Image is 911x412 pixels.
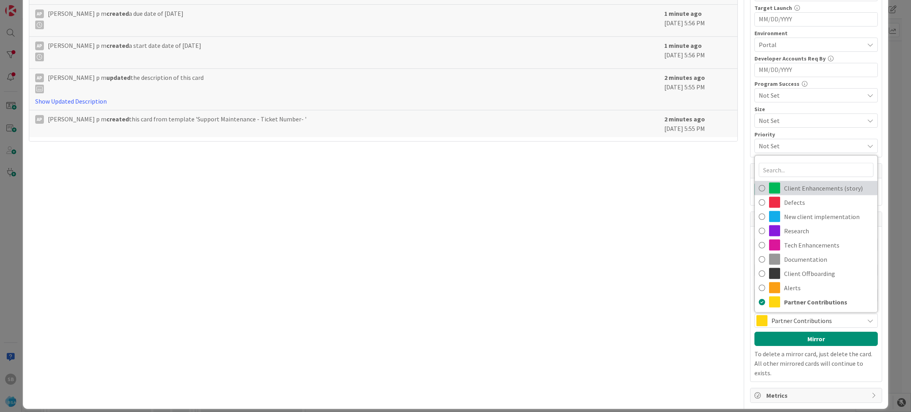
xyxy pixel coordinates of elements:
input: MM/DD/YYYY [759,63,873,77]
b: 1 minute ago [664,9,702,17]
span: [PERSON_NAME] p m the description of this card [48,73,204,93]
a: Documentation [755,252,877,266]
span: Client Enhancements (story) [784,182,873,194]
div: Developer Accounts Req By [754,56,878,61]
a: Client Enhancements (story) [755,181,877,195]
span: [PERSON_NAME] p m this card from template 'Support Maintenance - Ticket Number- ' [48,114,306,124]
span: Alerts [784,282,873,294]
a: Alerts [755,281,877,295]
span: [PERSON_NAME] p m a due date of [DATE] [48,9,183,29]
span: Client Offboarding [784,268,873,280]
span: Partner Contributions [784,296,873,308]
div: Ap [35,9,44,18]
p: To delete a mirror card, just delete the card. All other mirrored cards will continue to exists. [754,349,878,378]
input: Search... [759,163,873,177]
div: Ap [35,42,44,50]
span: Partner Contributions [771,315,860,326]
span: Metrics [766,391,868,400]
a: New client implementation [755,210,877,224]
a: Client Offboarding [755,266,877,281]
div: Environment [754,30,878,36]
span: Research [784,225,873,237]
a: Defects [755,195,877,210]
div: Program Success [754,81,878,87]
div: [DATE] 5:55 PM [664,73,731,106]
div: Priority [754,132,878,137]
b: updated [106,74,130,81]
b: created [106,115,129,123]
span: Not Set [759,115,860,126]
div: Ap [35,74,44,82]
a: Research [755,224,877,238]
div: Target Launch [754,5,878,11]
button: Mirror [754,332,878,346]
div: [DATE] 5:55 PM [664,114,731,133]
b: created [106,9,129,17]
b: created [106,42,129,49]
span: Not Set [759,140,860,151]
a: Partner Contributions [755,295,877,309]
span: Defects [784,197,873,208]
b: 1 minute ago [664,42,702,49]
div: [DATE] 5:56 PM [664,41,731,64]
span: Tech Enhancements [784,239,873,251]
a: Show Updated Description [35,97,107,105]
span: Portal [759,40,864,49]
div: Size [754,106,878,112]
div: Ap [35,115,44,124]
span: Not Set [759,91,864,100]
span: Documentation [784,253,873,265]
div: [DATE] 5:56 PM [664,9,731,32]
a: Tech Enhancements [755,238,877,252]
span: Label [754,306,769,312]
b: 2 minutes ago [664,115,705,123]
input: MM/DD/YYYY [759,13,873,26]
b: 2 minutes ago [664,74,705,81]
span: New client implementation [784,211,873,223]
span: [PERSON_NAME] p m a start date date of [DATE] [48,41,201,61]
